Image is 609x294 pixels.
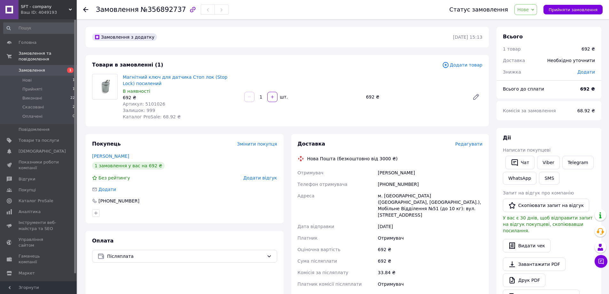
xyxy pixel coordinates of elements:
[503,190,574,195] span: Запит на відгук про компанію
[19,148,66,154] span: [DEMOGRAPHIC_DATA]
[73,77,75,83] span: 1
[442,61,482,68] span: Додати товар
[96,6,139,13] span: Замовлення
[123,114,181,119] span: Каталог ProSale: 68.92 ₴
[19,187,36,193] span: Покупці
[19,159,59,171] span: Показники роботи компанії
[298,247,340,252] span: Оціночна вартість
[549,7,597,12] span: Прийняти замовлення
[503,108,556,113] span: Комісія за замовлення
[123,94,239,101] div: 692 ₴
[503,34,523,40] span: Всього
[19,40,36,45] span: Головна
[19,138,59,143] span: Товари та послуги
[503,135,511,141] span: Дії
[298,170,324,175] span: Отримувач
[98,198,140,204] div: [PHONE_NUMBER]
[503,239,550,252] button: Видати чек
[98,175,130,180] span: Без рейтингу
[22,114,43,119] span: Оплачені
[455,141,482,147] span: Редагувати
[377,167,484,179] div: [PERSON_NAME]
[505,156,535,169] button: Чат
[517,7,529,12] span: Нове
[503,274,545,287] a: Друк PDF
[503,86,544,91] span: Всього до сплати
[543,5,603,14] button: Прийняти замовлення
[19,176,35,182] span: Відгуки
[577,69,595,75] span: Додати
[3,22,75,34] input: Пошук
[19,51,77,62] span: Замовлення та повідомлення
[543,53,599,68] div: Необхідно уточнити
[562,156,594,169] a: Telegram
[503,172,536,185] a: WhatsApp
[19,68,45,73] span: Замовлення
[92,162,165,170] div: 1 замовлення у вас на 692 ₴
[19,253,59,265] span: Гаманець компанії
[92,141,121,147] span: Покупець
[377,278,484,290] div: Отримувач
[19,198,53,204] span: Каталог ProSale
[19,237,59,248] span: Управління сайтом
[377,232,484,244] div: Отримувач
[107,253,264,260] span: Післяплата
[123,101,165,107] span: Артикул: 5101026
[595,255,607,268] button: Чат з покупцем
[237,141,277,147] span: Змінити покупця
[141,6,186,13] span: №356892737
[278,94,288,100] div: шт.
[92,77,117,96] img: Магнітний ключ для датчика Стоп лок (Stop Lock) посилений
[503,215,593,233] span: У вас є 30 днів, щоб відправити запит на відгук покупцеві, скопіювавши посилання.
[83,6,88,13] div: Повернутися назад
[363,92,467,101] div: 692 ₴
[298,270,348,275] span: Комісія за післяплату
[22,104,44,110] span: Скасовані
[577,108,595,113] span: 68.92 ₴
[22,95,42,101] span: Виконані
[19,270,35,276] span: Маркет
[19,127,50,132] span: Повідомлення
[298,193,315,198] span: Адреса
[298,141,325,147] span: Доставка
[92,238,113,244] span: Оплата
[67,68,74,73] span: 1
[377,267,484,278] div: 33.84 ₴
[503,58,525,63] span: Доставка
[73,114,75,119] span: 0
[298,235,318,241] span: Платник
[377,179,484,190] div: [PHONE_NUMBER]
[298,258,337,264] span: Сума післяплати
[453,35,482,40] time: [DATE] 15:13
[503,199,589,212] button: Скопіювати запит на відгук
[503,147,550,153] span: Написати покупцеві
[537,156,559,169] a: Viber
[377,244,484,255] div: 692 ₴
[92,62,163,68] span: Товари в замовленні (1)
[539,172,559,185] button: SMS
[19,220,59,231] span: Інструменти веб-майстра та SEO
[123,75,228,86] a: Магнітний ключ для датчика Стоп лок (Stop Lock) посилений
[377,190,484,221] div: м. [GEOGRAPHIC_DATA] ([GEOGRAPHIC_DATA], [GEOGRAPHIC_DATA].), Мобільне Відділення №51 (до 10 кг):...
[582,46,595,52] div: 692 ₴
[73,86,75,92] span: 1
[123,108,155,113] span: Залишок: 999
[298,282,362,287] span: Платник комісії післяплати
[503,46,521,52] span: 1 товар
[21,10,77,15] div: Ваш ID: 4049193
[92,33,157,41] div: Замовлення з додатку
[21,4,69,10] span: SFT - company
[92,154,129,159] a: [PERSON_NAME]
[306,155,399,162] div: Нова Пошта (безкоштовно від 3000 ₴)
[70,95,75,101] span: 22
[377,255,484,267] div: 692 ₴
[470,91,482,103] a: Редагувати
[377,221,484,232] div: [DATE]
[22,77,32,83] span: Нові
[298,182,347,187] span: Телефон отримувача
[449,6,508,13] div: Статус замовлення
[580,86,595,91] b: 692 ₴
[22,86,42,92] span: Прийняті
[243,175,277,180] span: Додати відгук
[98,187,116,192] span: Додати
